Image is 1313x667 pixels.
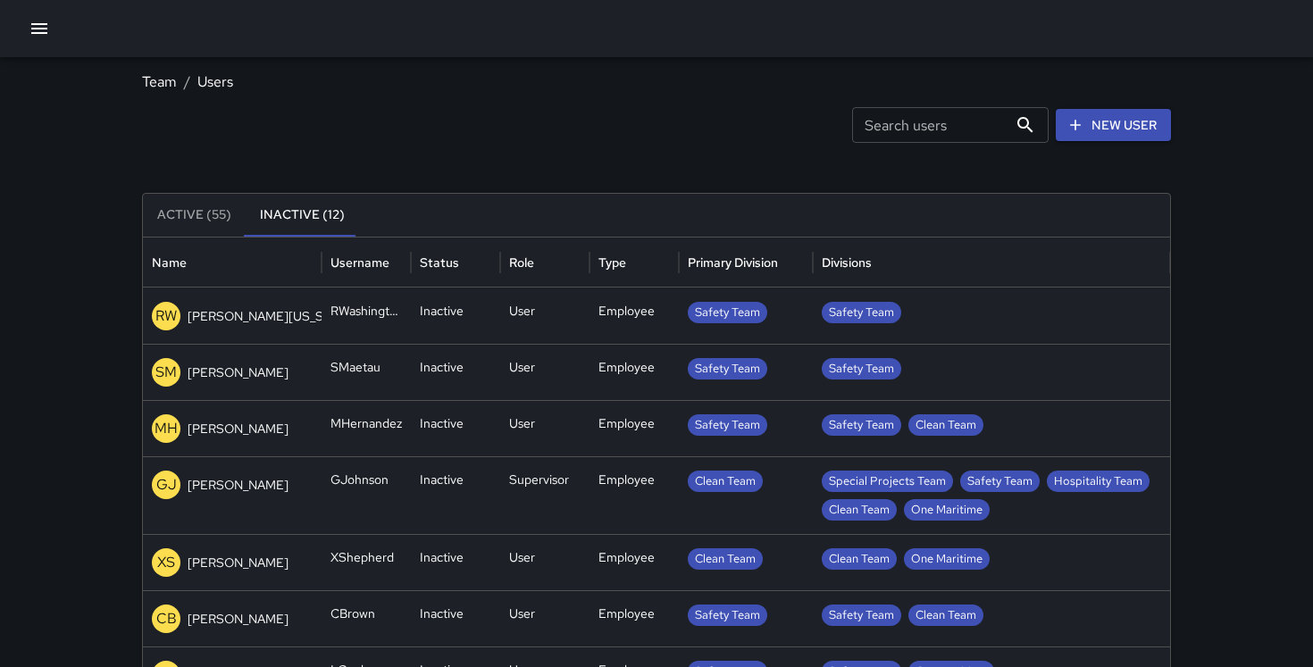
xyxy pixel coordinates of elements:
div: Inactive [411,456,500,534]
p: [PERSON_NAME] [188,554,289,571]
p: GJ [156,474,177,496]
span: Safety Team [688,416,767,434]
div: Employee [590,534,679,590]
div: Inactive [411,344,500,400]
div: Username [330,254,389,271]
div: Employee [590,288,679,344]
p: MH [155,418,178,439]
a: Team [142,72,177,91]
p: [PERSON_NAME] [188,476,289,494]
div: Employee [590,400,679,456]
span: Special Projects Team [822,472,953,490]
div: Primary Division [688,254,778,271]
div: Employee [590,344,679,400]
p: CB [156,608,177,629]
div: MHernandez [322,400,411,456]
span: Clean Team [822,550,897,568]
button: Inactive (12) [246,194,359,237]
div: Supervisor [500,456,590,534]
div: User [500,590,590,646]
span: Hospitality Team [1047,472,1150,490]
span: One Maritime [904,550,990,568]
div: User [500,344,590,400]
div: Name [152,254,187,271]
div: User [500,534,590,590]
span: One Maritime [904,501,990,519]
span: Safety Team [688,606,767,624]
div: Status [420,254,459,271]
div: User [500,400,590,456]
p: RW [155,305,177,327]
div: Type [598,254,626,271]
div: Employee [590,590,679,646]
div: User [500,288,590,344]
div: Inactive [411,534,500,590]
div: Role [509,254,534,271]
p: [PERSON_NAME] [188,420,289,438]
span: Clean Team [822,501,897,519]
div: Inactive [411,400,500,456]
p: SM [155,362,177,383]
p: [PERSON_NAME][US_STATE] [188,307,356,325]
span: Safety Team [822,304,901,321]
div: Inactive [411,590,500,646]
div: SMaetau [322,344,411,400]
div: RWashington [322,288,411,344]
span: Clean Team [908,606,983,624]
div: GJohnson [322,456,411,534]
li: / [184,71,190,93]
a: New User [1056,109,1171,142]
span: Safety Team [688,360,767,378]
span: Safety Team [822,360,901,378]
div: CBrown [322,590,411,646]
div: Employee [590,456,679,534]
span: Clean Team [908,416,983,434]
span: Safety Team [960,472,1040,490]
span: Safety Team [688,304,767,321]
span: Safety Team [822,606,901,624]
span: Clean Team [688,550,763,568]
p: [PERSON_NAME] [188,363,289,381]
a: Users [197,72,233,91]
div: Inactive [411,288,500,344]
p: XS [157,552,175,573]
span: Safety Team [822,416,901,434]
p: [PERSON_NAME] [188,610,289,628]
div: XShepherd [322,534,411,590]
span: Clean Team [688,472,763,490]
div: Divisions [822,254,872,271]
button: Active (55) [143,194,246,237]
